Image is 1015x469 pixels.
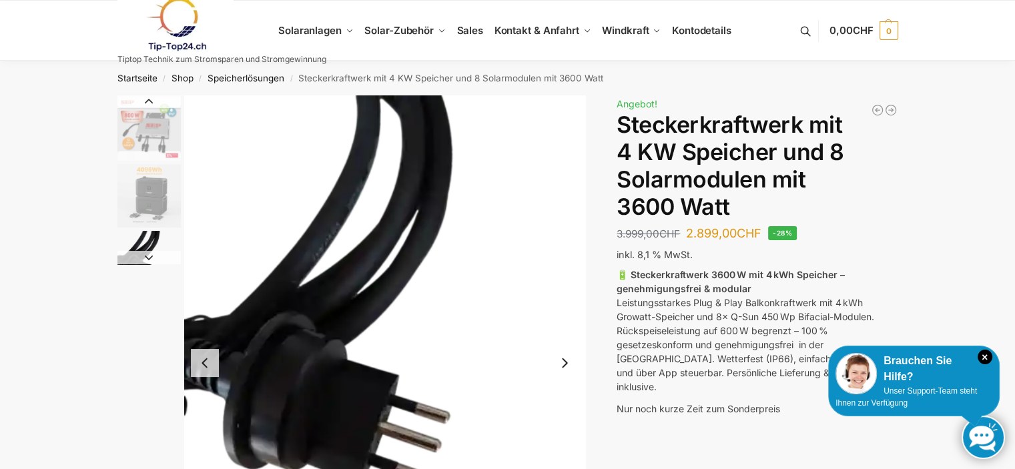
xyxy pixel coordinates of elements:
span: inkl. 8,1 % MwSt. [617,249,693,260]
span: Solaranlagen [278,24,342,37]
strong: 🔋 Steckerkraftwerk 3600 W mit 4 kWh Speicher – genehmigungsfrei & modular [617,269,845,294]
span: CHF [853,24,874,37]
h1: Steckerkraftwerk mit 4 KW Speicher und 8 Solarmodulen mit 3600 Watt [617,111,898,220]
nav: Breadcrumb [93,61,922,95]
a: Balkonkraftwerk 890 Watt Solarmodulleistung mit 1kW/h Zendure Speicher [871,103,884,117]
li: 4 / 9 [114,162,181,229]
div: Brauchen Sie Hilfe? [835,353,992,385]
img: Customer service [835,353,877,394]
a: Startseite [117,73,157,83]
span: -28% [768,226,797,240]
span: CHF [659,227,680,240]
span: CHF [737,226,761,240]
a: Sales [451,1,488,61]
span: 0,00 [829,24,873,37]
span: Unser Support-Team steht Ihnen zur Verfügung [835,386,977,408]
span: 0 [880,21,898,40]
span: / [157,73,172,84]
p: Nur noch kurze Zeit zum Sonderpreis [617,402,898,416]
span: Kontakt & Anfahrt [494,24,579,37]
bdi: 2.899,00 [686,226,761,240]
a: Kontakt & Anfahrt [488,1,597,61]
button: Previous slide [117,95,181,108]
li: 5 / 9 [114,229,181,296]
i: Schließen [978,350,992,364]
span: / [194,73,208,84]
span: / [284,73,298,84]
img: Nep800 [117,97,181,161]
button: Next slide [551,349,579,377]
span: Kontodetails [672,24,731,37]
a: Balkonkraftwerk 1780 Watt mit 4 KWh Zendure Batteriespeicher Notstrom fähig [884,103,898,117]
a: Speicherlösungen [208,73,284,83]
a: 0,00CHF 0 [829,11,898,51]
a: Shop [172,73,194,83]
a: Windkraft [597,1,667,61]
p: Tiptop Technik zum Stromsparen und Stromgewinnung [117,55,326,63]
p: Leistungsstarkes Plug & Play Balkonkraftwerk mit 4 kWh Growatt-Speicher und 8× Q-Sun 450 Wp Bifac... [617,268,898,394]
a: Solar-Zubehör [359,1,451,61]
button: Next slide [117,251,181,264]
button: Previous slide [191,349,219,377]
span: Angebot! [617,98,657,109]
li: 3 / 9 [114,95,181,162]
span: Sales [457,24,484,37]
img: Anschlusskabel-3meter_schweizer-stecker [117,231,181,294]
img: growatt Noah 2000 [117,164,181,227]
span: Solar-Zubehör [364,24,434,37]
bdi: 3.999,00 [617,227,680,240]
a: Kontodetails [667,1,737,61]
span: Windkraft [602,24,649,37]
